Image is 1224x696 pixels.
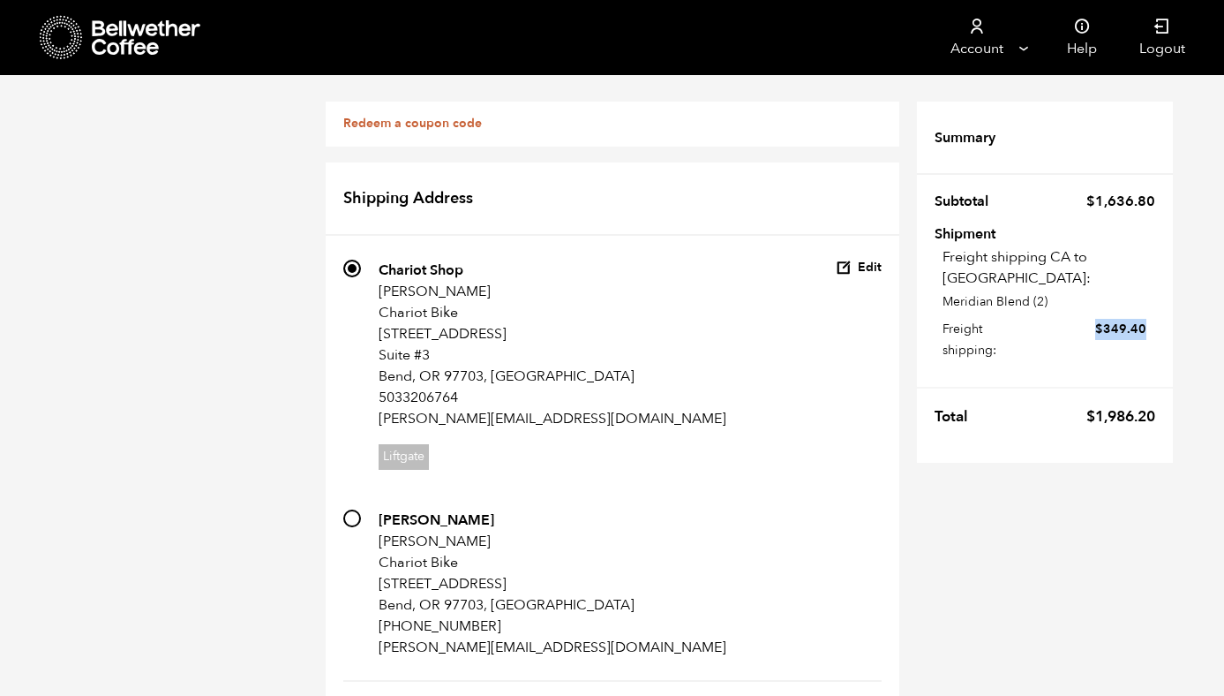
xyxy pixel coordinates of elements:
[343,510,361,527] input: [PERSON_NAME] [PERSON_NAME] Chariot Bike [STREET_ADDRESS] Bend, OR 97703, [GEOGRAPHIC_DATA] [PHON...
[935,397,979,436] th: Total
[379,511,494,530] strong: [PERSON_NAME]
[379,344,726,366] p: Suite #3
[379,261,463,280] strong: Chariot Shop
[1086,406,1155,427] bdi: 1,986.20
[379,637,726,658] p: [PERSON_NAME][EMAIL_ADDRESS][DOMAIN_NAME]
[836,260,882,276] button: Edit
[935,227,1036,238] th: Shipment
[935,119,1006,156] th: Summary
[942,246,1155,289] p: Freight shipping CA to [GEOGRAPHIC_DATA]:
[935,183,999,220] th: Subtotal
[379,302,726,323] p: Chariot Bike
[379,552,726,573] p: Chariot Bike
[1086,192,1095,211] span: $
[1086,406,1095,427] span: $
[942,317,1146,361] label: Freight shipping:
[379,616,726,637] p: [PHONE_NUMBER]
[379,531,726,552] p: [PERSON_NAME]
[379,594,726,616] p: Bend, OR 97703, [GEOGRAPHIC_DATA]
[379,366,726,387] p: Bend, OR 97703, [GEOGRAPHIC_DATA]
[379,444,429,470] span: Liftgate
[379,408,726,429] p: [PERSON_NAME][EMAIL_ADDRESS][DOMAIN_NAME]
[379,281,726,302] p: [PERSON_NAME]
[1086,192,1155,211] bdi: 1,636.80
[326,163,899,237] h2: Shipping Address
[343,260,361,277] input: Chariot Shop [PERSON_NAME] Chariot Bike [STREET_ADDRESS] Suite #3 Bend, OR 97703, [GEOGRAPHIC_DAT...
[379,387,726,408] p: 5033206764
[379,573,726,594] p: [STREET_ADDRESS]
[379,323,726,344] p: [STREET_ADDRESS]
[1095,321,1146,337] bdi: 349.40
[942,292,1155,311] p: Meridian Blend (2)
[1095,321,1103,337] span: $
[343,115,482,132] a: Redeem a coupon code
